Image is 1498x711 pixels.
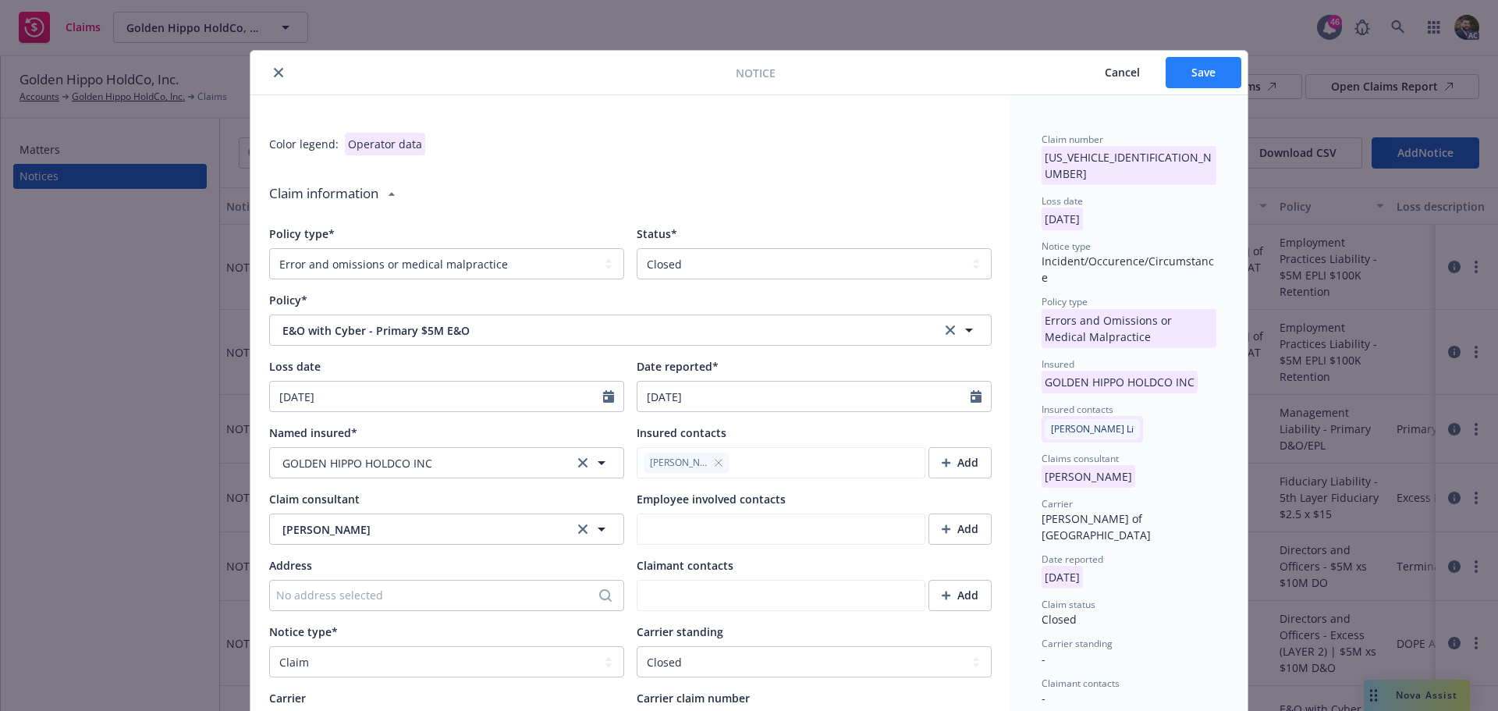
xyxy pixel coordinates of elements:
a: clear selection [941,321,960,340]
svg: Calendar [603,390,614,403]
p: Errors and Omissions or Medical Malpractice [1042,309,1216,348]
svg: Calendar [971,390,982,403]
span: - [1042,652,1045,667]
span: E&O with Cyber - Primary $5M E&O [282,322,892,339]
span: [PERSON_NAME] Li [1042,421,1143,435]
span: Claimant contacts [1042,677,1120,690]
button: Add [928,514,992,545]
button: E&O with Cyber - Primary $5M E&Oclear selection [269,315,992,346]
span: Claim number [1042,133,1103,146]
div: Operator data [345,133,425,155]
span: GOLDEN HIPPO HOLDCO INC [282,455,432,471]
span: Employee involved contacts [637,492,786,507]
div: Add [942,581,978,610]
span: Loss date [1042,194,1083,208]
input: MM/DD/YYYY [637,382,971,411]
span: Claim consultant [269,492,360,507]
span: Errors and Omissions or Medical Malpractice [1042,313,1216,328]
p: [DATE] [1042,566,1083,588]
span: Insured contacts [1042,403,1113,416]
div: Add [942,514,978,544]
button: GOLDEN HIPPO HOLDCO INCclear selection [269,447,624,478]
span: Carrier standing [637,624,723,639]
span: [DATE] [1042,570,1083,585]
svg: Search [599,589,612,602]
button: Add [928,580,992,611]
button: close [269,63,288,82]
span: Carrier [269,691,306,706]
span: [DATE] [1042,212,1083,226]
div: Claim information [269,171,992,216]
span: Notice type [1042,240,1091,253]
span: Date reported [1042,553,1103,566]
div: [PERSON_NAME] of [GEOGRAPHIC_DATA] [1042,510,1216,543]
span: Policy type* [269,226,335,241]
span: [US_VEHICLE_IDENTIFICATION_NUMBER] [1042,150,1216,165]
button: [PERSON_NAME]clear selection [269,514,624,545]
span: [PERSON_NAME] Li [1051,422,1134,436]
div: Claim information [269,171,378,216]
p: [US_VEHICLE_IDENTIFICATION_NUMBER] [1042,146,1216,185]
span: GOLDEN HIPPO HOLDCO INC [1042,375,1198,389]
span: Policy type [1042,295,1088,308]
span: [PERSON_NAME] [1042,469,1135,484]
span: Loss date [269,359,321,374]
div: No address selected [276,587,602,603]
a: clear selection [573,453,592,472]
div: Incident/Occurence/Circumstance [1042,253,1216,286]
p: [PERSON_NAME] [1042,465,1135,488]
button: Add [928,447,992,478]
span: Notice type* [269,624,338,639]
span: Save [1191,65,1216,80]
span: [PERSON_NAME] [282,521,561,538]
span: Cancel [1105,65,1140,80]
span: [PERSON_NAME] [650,456,708,470]
span: Insured contacts [637,425,726,440]
p: [DATE] [1042,208,1083,230]
span: Named insured* [269,425,357,440]
span: Claims consultant [1042,452,1119,465]
span: Carrier [1042,497,1073,510]
span: Carrier claim number [637,691,750,706]
span: Carrier standing [1042,637,1113,650]
div: Closed [1042,611,1216,627]
div: Color legend: [269,136,339,152]
span: Address [269,558,312,573]
span: - [1042,691,1045,706]
button: Cancel [1079,57,1166,88]
span: Notice [736,65,776,81]
a: clear selection [573,520,592,539]
span: Date reported* [637,359,719,374]
span: Insured [1042,357,1074,371]
p: GOLDEN HIPPO HOLDCO INC [1042,371,1198,393]
input: MM/DD/YYYY [270,382,603,411]
button: No address selected [269,580,624,611]
button: Save [1166,57,1241,88]
span: Claim status [1042,598,1095,611]
span: Status* [637,226,677,241]
span: Policy* [269,293,307,308]
span: Claimant contacts [637,558,733,573]
div: Add [942,448,978,478]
